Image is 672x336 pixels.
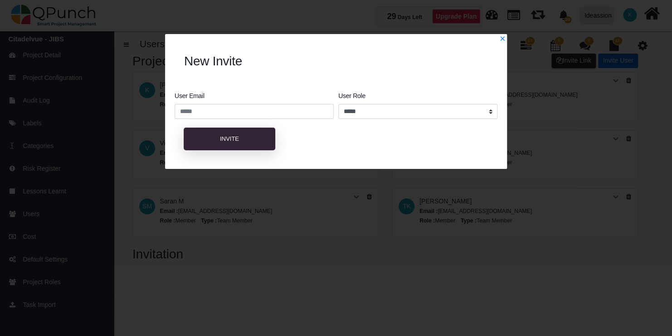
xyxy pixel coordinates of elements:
[499,35,506,42] svg: x
[338,91,365,101] label: User Role
[220,135,239,142] span: Invite
[184,128,275,150] button: Invite
[184,54,488,69] h2: New Invite
[175,91,205,101] label: User Email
